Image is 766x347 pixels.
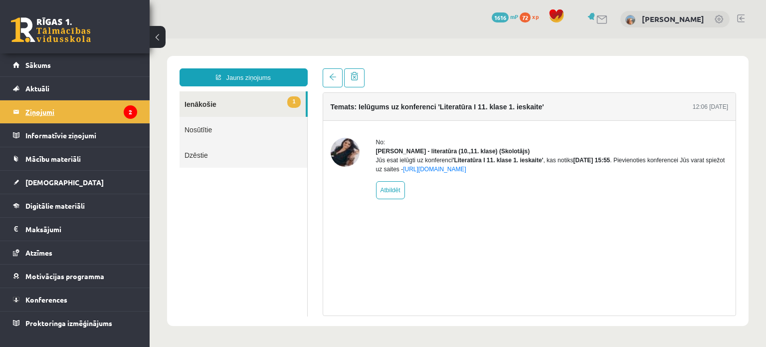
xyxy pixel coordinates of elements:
[25,124,137,147] legend: Informatīvie ziņojumi
[492,12,509,22] span: 1616
[30,30,158,48] a: Jauns ziņojums
[13,100,137,123] a: Ziņojumi2
[13,53,137,76] a: Sākums
[30,78,158,104] a: Nosūtītie
[13,312,137,335] a: Proktoringa izmēģinājums
[25,319,112,328] span: Proktoringa izmēģinājums
[25,218,137,241] legend: Maksājumi
[13,241,137,264] a: Atzīmes
[13,77,137,100] a: Aktuāli
[642,14,704,24] a: [PERSON_NAME]
[25,201,85,210] span: Digitālie materiāli
[25,272,104,281] span: Motivācijas programma
[13,147,137,170] a: Mācību materiāli
[226,143,255,161] a: Atbildēt
[532,12,539,20] span: xp
[543,64,578,73] div: 12:06 [DATE]
[253,127,317,134] a: [URL][DOMAIN_NAME]
[13,124,137,147] a: Informatīvie ziņojumi
[30,53,156,78] a: 1Ienākošie
[25,84,49,93] span: Aktuāli
[25,178,104,187] span: [DEMOGRAPHIC_DATA]
[423,118,460,125] b: [DATE] 15:55
[181,64,394,72] h4: Temats: Ielūgums uz konferenci 'Literatūra I 11. klase 1. ieskaite'
[30,104,158,129] a: Dzēstie
[138,58,151,69] span: 1
[25,248,52,257] span: Atzīmes
[181,99,210,128] img: Samanta Balode - literatūra (10.,11. klase)
[13,265,137,288] a: Motivācijas programma
[11,17,91,42] a: Rīgas 1. Tālmācības vidusskola
[226,99,579,108] div: No:
[124,105,137,119] i: 2
[25,295,67,304] span: Konferences
[492,12,518,20] a: 1616 mP
[13,194,137,217] a: Digitālie materiāli
[13,218,137,241] a: Maksājumi
[226,117,579,135] div: Jūs esat ielūgti uz konferenci , kas notiks . Pievienoties konferencei Jūs varat spiežot uz saites -
[625,15,635,25] img: Ilze Behmane-Bergmane
[25,60,51,69] span: Sākums
[303,118,394,125] b: 'Literatūra I 11. klase 1. ieskaite'
[25,154,81,163] span: Mācību materiāli
[520,12,544,20] a: 72 xp
[25,100,137,123] legend: Ziņojumi
[510,12,518,20] span: mP
[226,109,381,116] strong: [PERSON_NAME] - literatūra (10.,11. klase) (Skolotājs)
[13,288,137,311] a: Konferences
[520,12,531,22] span: 72
[13,171,137,194] a: [DEMOGRAPHIC_DATA]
